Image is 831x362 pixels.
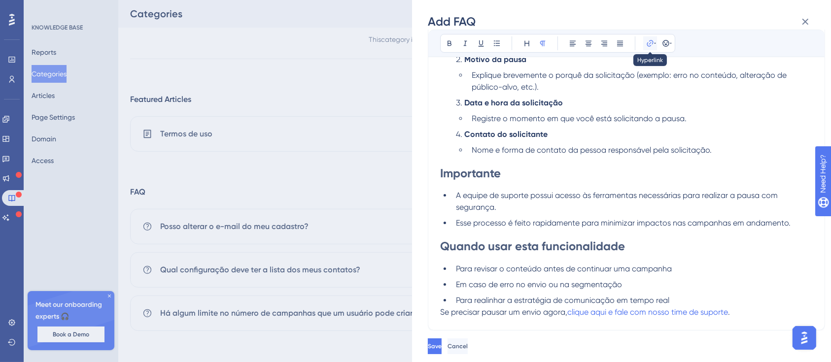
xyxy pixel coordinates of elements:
span: Quando usar esta funcionalidade [440,239,625,253]
span: Esse processo é feito rapidamente para minimizar impactos nas campanhas em andamento. [456,218,791,228]
span: . [728,307,730,317]
span: Nome e forma de contato da pessoa responsável pela solicitação. [472,145,712,155]
span: Em caso de erro no envio ou na segmentação [456,280,622,289]
span: Se precisar pausar um envio agora, [440,307,567,317]
span: Registre o momento em que você está solicitando a pausa. [472,114,687,123]
span: Para revisar o conteúdo antes de continuar uma campanha [456,264,672,273]
a: clique aqui e fale com nosso time de suporte [567,307,728,317]
span: Explique brevemente o porquê da solicitação (exemplo: erro no conteúdo, alteração de público-alvo... [472,70,789,92]
span: Save [428,342,442,350]
span: A equipe de suporte possui acesso às ferramentas necessárias para realizar a pausa com segurança. [456,191,780,212]
iframe: UserGuiding AI Assistant Launcher [790,323,819,353]
strong: Data e hora da solicitação [464,98,563,107]
button: Save [428,338,442,354]
span: Need Help? [23,2,62,14]
span: Para realinhar a estratégia de comunicação em tempo real [456,296,669,305]
strong: Contato do solicitante [464,130,548,139]
span: Importante [440,166,501,180]
div: Add FAQ [428,14,817,30]
strong: Motivo da pausa [464,55,526,64]
button: Cancel [448,338,468,354]
span: Cancel [448,342,468,350]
